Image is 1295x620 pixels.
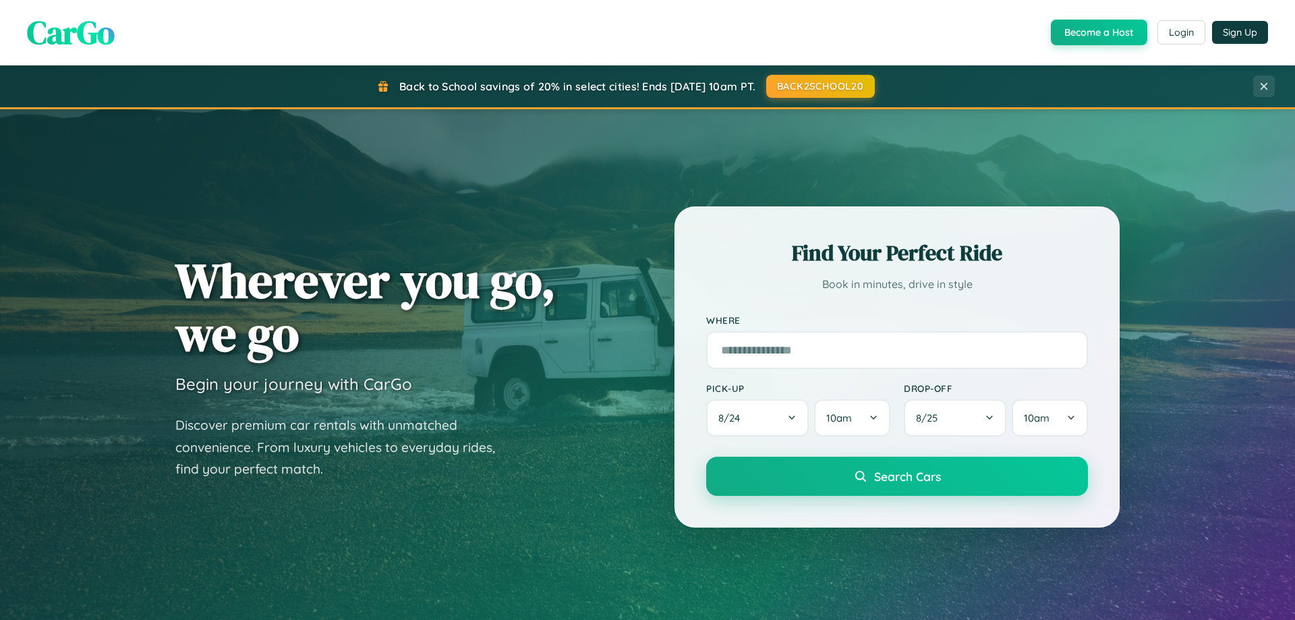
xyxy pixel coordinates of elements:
span: Back to School savings of 20% in select cities! Ends [DATE] 10am PT. [399,80,755,93]
span: 8 / 25 [916,412,944,424]
h1: Wherever you go, we go [175,254,556,360]
p: Discover premium car rentals with unmatched convenience. From luxury vehicles to everyday rides, ... [175,414,513,480]
button: Search Cars [706,457,1088,496]
button: Sign Up [1212,21,1268,44]
button: 10am [1012,399,1088,436]
span: 10am [826,412,852,424]
button: Become a Host [1051,20,1147,45]
label: Drop-off [904,383,1088,394]
label: Where [706,314,1088,326]
p: Book in minutes, drive in style [706,275,1088,294]
label: Pick-up [706,383,890,394]
span: 8 / 24 [718,412,747,424]
button: 8/25 [904,399,1006,436]
span: CarGo [27,10,115,55]
span: Search Cars [874,469,941,484]
h3: Begin your journey with CarGo [175,374,412,394]
span: 10am [1024,412,1049,424]
button: BACK2SCHOOL20 [766,75,875,98]
button: 8/24 [706,399,809,436]
button: 10am [814,399,890,436]
h2: Find Your Perfect Ride [706,238,1088,268]
button: Login [1157,20,1205,45]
